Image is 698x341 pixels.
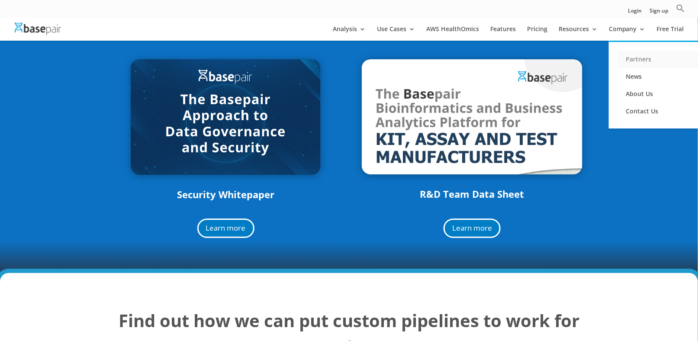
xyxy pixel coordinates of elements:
a: Free Trial [657,26,684,41]
a: Search Icon Link [676,4,685,17]
a: R&D Team Data Sheet [420,187,524,200]
a: Features [490,26,516,41]
a: Security Whitepaper [177,188,274,201]
a: Analysis [333,26,366,41]
a: Company [609,26,646,41]
a: Use Cases [377,26,415,41]
a: Login [628,8,642,17]
a: Learn more [444,219,501,238]
a: Resources [559,26,598,41]
a: Pricing [527,26,547,41]
svg: Search [676,4,685,13]
iframe: Drift Widget Chat Controller [655,298,688,331]
a: Sign up [650,8,669,17]
a: AWS HealthOmics [426,26,479,41]
img: Basepair [15,23,61,35]
a: Learn more [197,219,254,238]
